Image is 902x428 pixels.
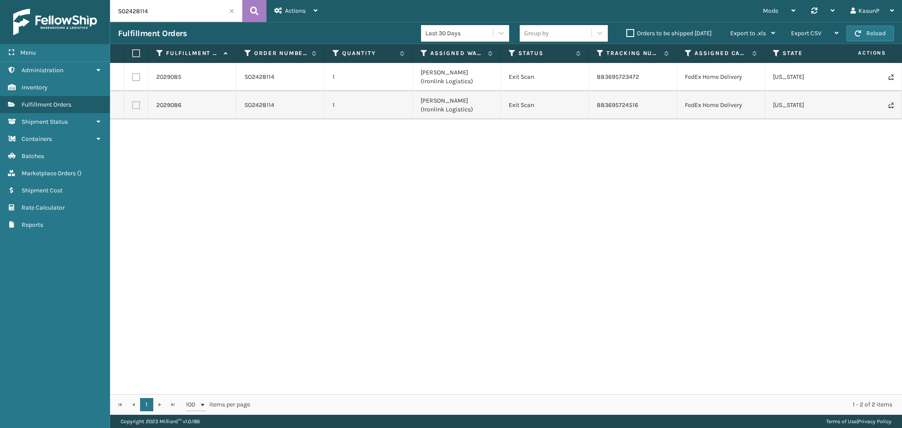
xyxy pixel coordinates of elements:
[413,63,501,91] td: [PERSON_NAME] (Ironlink Logistics)
[186,400,199,409] span: 100
[186,398,250,411] span: items per page
[13,9,97,35] img: logo
[244,73,274,81] a: SO2428114
[22,135,52,143] span: Containers
[763,7,778,15] span: Mode
[695,49,748,57] label: Assigned Carrier Service
[325,63,413,91] td: 1
[156,73,181,81] a: 2029085
[606,49,660,57] label: Tracking Number
[22,118,68,125] span: Shipment Status
[425,29,494,38] div: Last 30 Days
[765,91,853,119] td: [US_STATE]
[77,170,81,177] span: ( )
[244,101,274,110] a: SO2428114
[156,101,181,110] a: 2029086
[342,49,396,57] label: Quantity
[765,63,853,91] td: [US_STATE]
[597,101,638,109] a: 883695724516
[501,91,589,119] td: Exit Scan
[501,63,589,91] td: Exit Scan
[677,63,765,91] td: FedEx Home Delivery
[791,30,821,37] span: Export CSV
[626,30,712,37] label: Orders to be shipped [DATE]
[826,418,857,424] a: Terms of Use
[730,30,766,37] span: Export to .xls
[430,49,484,57] label: Assigned Warehouse
[285,7,306,15] span: Actions
[22,221,43,229] span: Reports
[518,49,572,57] label: Status
[22,170,76,177] span: Marketplace Orders
[22,101,71,108] span: Fulfillment Orders
[254,49,307,57] label: Order Number
[677,91,765,119] td: FedEx Home Delivery
[22,84,48,91] span: Inventory
[118,28,187,39] h3: Fulfillment Orders
[262,400,892,409] div: 1 - 2 of 2 items
[858,418,891,424] a: Privacy Policy
[140,398,153,411] a: 1
[166,49,219,57] label: Fulfillment Order Id
[847,26,894,41] button: Reload
[597,73,639,81] a: 883695723472
[20,49,36,56] span: Menu
[783,49,836,57] label: State
[826,415,891,428] div: |
[830,46,891,60] span: Actions
[888,74,894,80] i: Never Shipped
[888,102,894,108] i: Never Shipped
[524,29,549,38] div: Group by
[22,66,63,74] span: Administration
[325,91,413,119] td: 1
[22,187,63,194] span: Shipment Cost
[22,152,44,160] span: Batches
[22,204,65,211] span: Rate Calculator
[121,415,200,428] p: Copyright 2023 Milliard™ v 1.0.186
[413,91,501,119] td: [PERSON_NAME] (Ironlink Logistics)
